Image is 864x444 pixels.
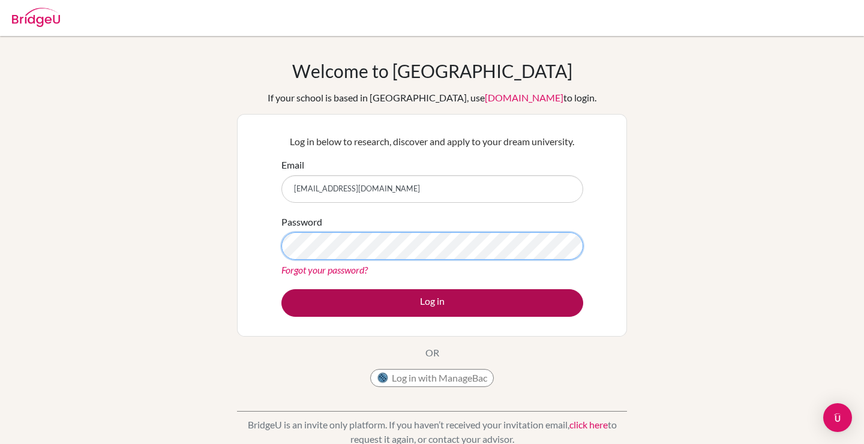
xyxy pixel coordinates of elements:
[370,369,494,387] button: Log in with ManageBac
[485,92,563,103] a: [DOMAIN_NAME]
[569,419,608,430] a: click here
[281,264,368,275] a: Forgot your password?
[281,215,322,229] label: Password
[268,91,596,105] div: If your school is based in [GEOGRAPHIC_DATA], use to login.
[281,158,304,172] label: Email
[281,289,583,317] button: Log in
[292,60,572,82] h1: Welcome to [GEOGRAPHIC_DATA]
[12,8,60,27] img: Bridge-U
[425,346,439,360] p: OR
[823,403,852,432] div: Open Intercom Messenger
[281,134,583,149] p: Log in below to research, discover and apply to your dream university.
